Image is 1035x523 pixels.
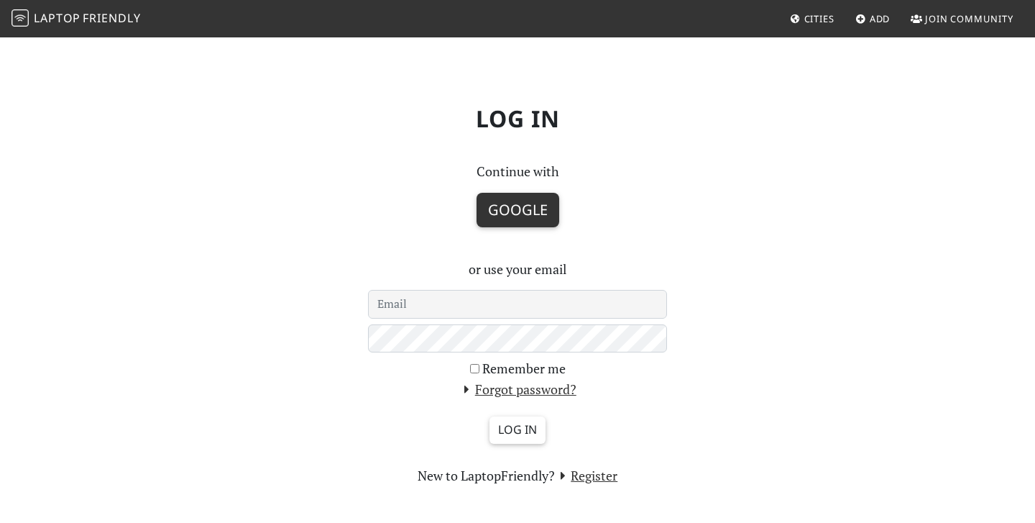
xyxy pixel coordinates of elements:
[368,161,667,182] p: Continue with
[368,290,667,319] input: Email
[368,259,667,280] p: or use your email
[11,6,141,32] a: LaptopFriendly LaptopFriendly
[477,193,559,227] button: Google
[804,12,834,25] span: Cities
[368,465,667,486] section: New to LaptopFriendly?
[784,6,840,32] a: Cities
[83,10,140,26] span: Friendly
[489,417,546,444] input: Log in
[482,358,566,379] label: Remember me
[870,12,891,25] span: Add
[459,381,576,398] a: Forgot password?
[905,6,1019,32] a: Join Community
[34,10,80,26] span: Laptop
[11,9,29,27] img: LaptopFriendly
[555,467,618,484] a: Register
[850,6,896,32] a: Add
[43,94,992,144] h1: Log in
[925,12,1013,25] span: Join Community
